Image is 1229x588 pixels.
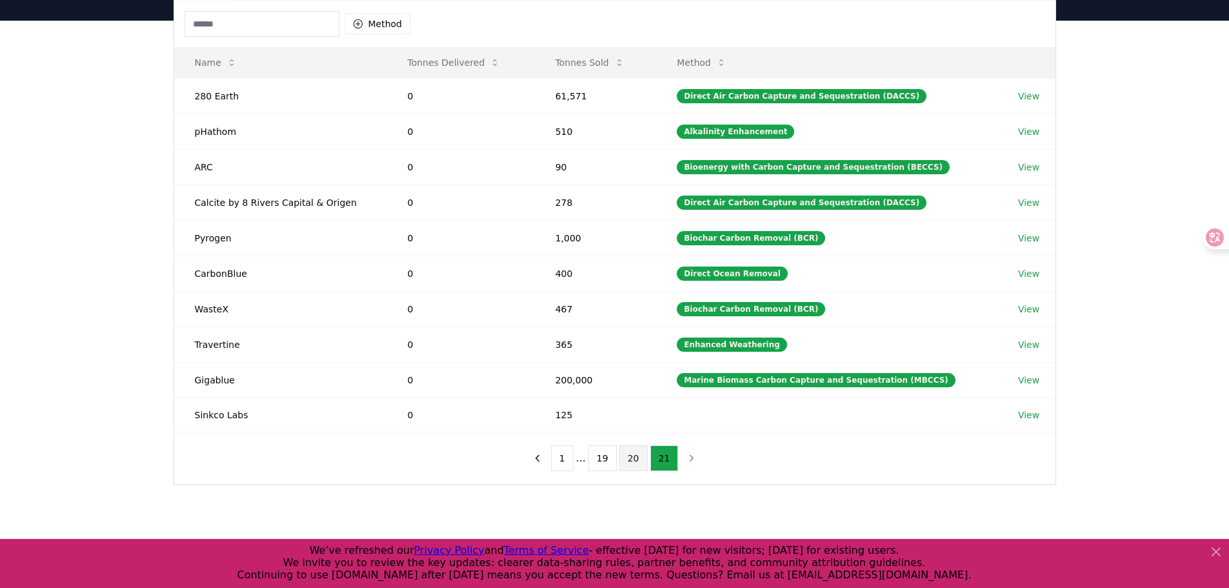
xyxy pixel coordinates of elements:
td: Sinkco Labs [174,398,387,432]
td: 0 [386,398,534,432]
div: Marine Biomass Carbon Capture and Sequestration (MBCCS) [677,373,955,387]
a: View [1018,196,1039,209]
td: 0 [386,149,534,185]
button: Name [185,50,247,76]
td: 0 [386,78,534,114]
button: Tonnes Delivered [397,50,510,76]
button: Method [345,14,411,34]
td: Pyrogen [174,220,387,256]
td: CarbonBlue [174,256,387,291]
td: 400 [535,256,657,291]
button: previous page [526,445,548,471]
td: ARC [174,149,387,185]
td: 0 [386,291,534,327]
a: View [1018,338,1039,351]
div: Biochar Carbon Removal (BCR) [677,231,825,245]
button: Method [666,50,737,76]
a: View [1018,161,1039,174]
button: Tonnes Sold [545,50,635,76]
td: 0 [386,114,534,149]
div: Biochar Carbon Removal (BCR) [677,302,825,316]
button: 20 [619,445,648,471]
a: View [1018,232,1039,245]
div: Bioenergy with Carbon Capture and Sequestration (BECCS) [677,160,950,174]
td: pHathom [174,114,387,149]
td: 0 [386,185,534,220]
td: Travertine [174,327,387,362]
a: View [1018,125,1039,138]
td: 510 [535,114,657,149]
button: 21 [650,445,679,471]
button: 19 [588,445,617,471]
li: ... [576,451,586,466]
td: 200,000 [535,362,657,398]
a: View [1018,90,1039,103]
td: 61,571 [535,78,657,114]
a: View [1018,303,1039,316]
div: Enhanced Weathering [677,338,787,352]
a: View [1018,374,1039,387]
button: 1 [551,445,574,471]
td: Gigablue [174,362,387,398]
td: 0 [386,327,534,362]
td: 0 [386,220,534,256]
td: 278 [535,185,657,220]
div: Direct Air Carbon Capture and Sequestration (DACCS) [677,196,926,210]
td: Calcite by 8 Rivers Capital & Origen [174,185,387,220]
div: Alkalinity Enhancement [677,125,794,139]
a: View [1018,409,1039,421]
td: 90 [535,149,657,185]
td: 0 [386,362,534,398]
td: 0 [386,256,534,291]
a: View [1018,267,1039,280]
td: 1,000 [535,220,657,256]
div: Direct Ocean Removal [677,267,788,281]
td: 280 Earth [174,78,387,114]
td: WasteX [174,291,387,327]
td: 467 [535,291,657,327]
td: 125 [535,398,657,432]
div: Direct Air Carbon Capture and Sequestration (DACCS) [677,89,926,103]
td: 365 [535,327,657,362]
